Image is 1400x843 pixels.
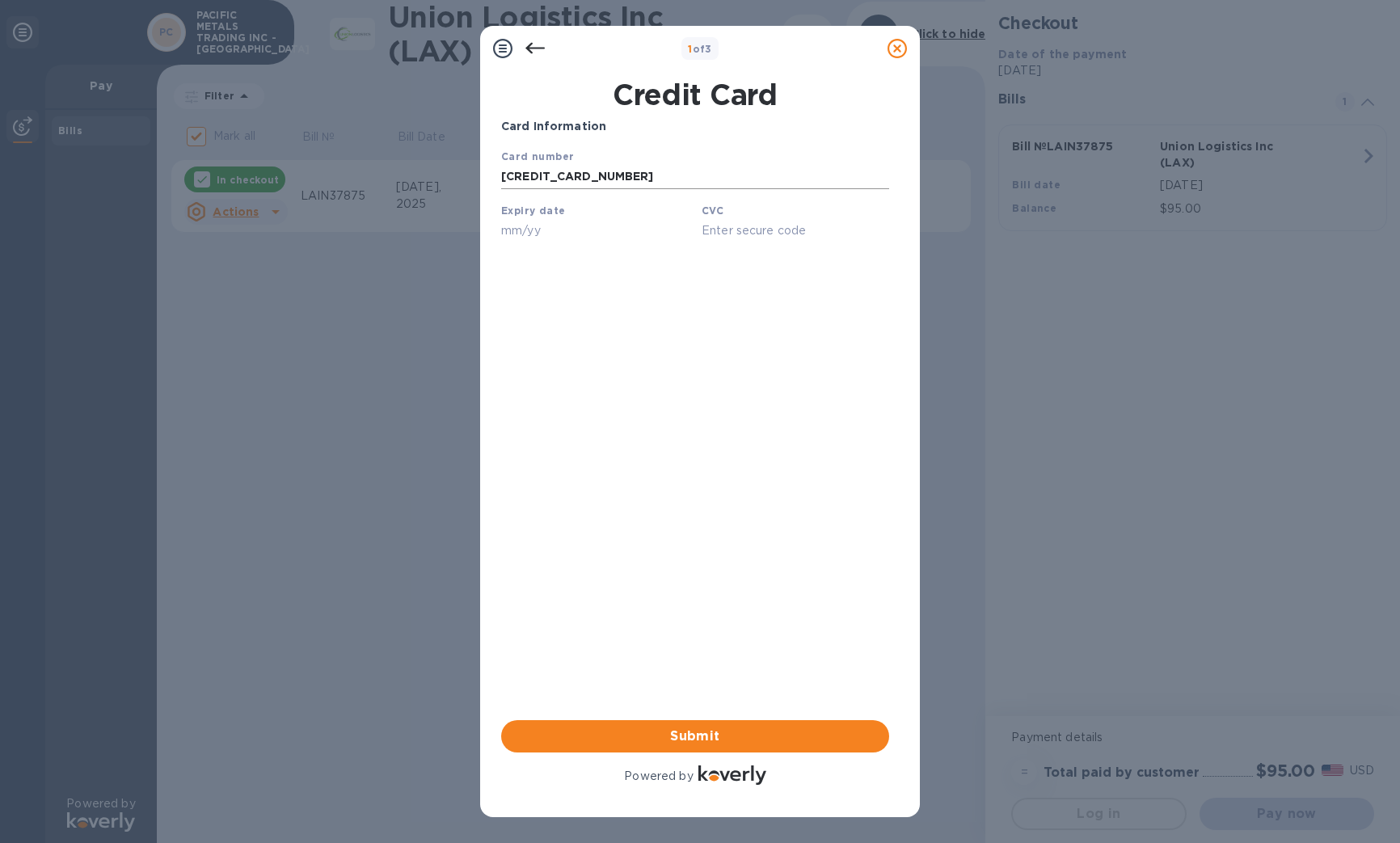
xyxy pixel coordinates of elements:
h1: Credit Card [495,78,896,112]
span: Submit [514,727,876,746]
iframe: Your browser does not support iframes [501,148,889,241]
p: Powered by [624,768,693,785]
img: Logo [698,765,766,785]
span: 1 [688,43,692,55]
b: of 3 [688,43,712,55]
button: Submit [501,720,889,752]
input: Enter secure code [200,70,388,95]
b: Card Information [501,120,606,133]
